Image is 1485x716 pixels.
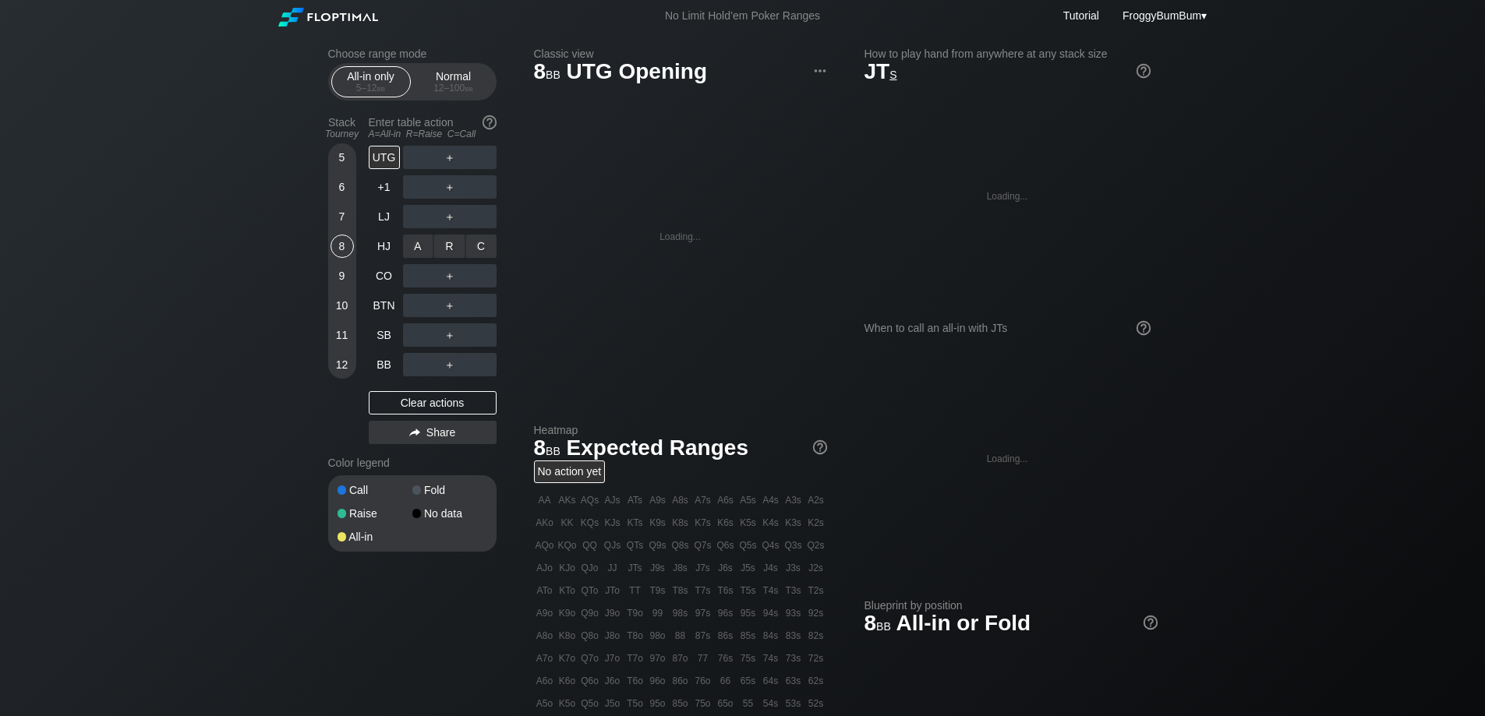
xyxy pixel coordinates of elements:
div: JTo [602,580,624,601]
div: T9s [647,580,669,601]
div: Q3s [783,534,804,556]
div: Q7o [579,647,601,669]
div: 87o [670,647,691,669]
div: 64s [760,670,782,692]
div: K6s [715,512,737,534]
div: CO [369,264,400,287]
div: J6o [602,670,624,692]
div: Q6s [715,534,737,556]
div: K7o [557,647,578,669]
div: K9s [647,512,669,534]
div: +1 [369,175,400,199]
div: Stack [322,110,362,146]
div: ＋ [403,235,497,258]
div: 83s [783,625,804,647]
div: KK [557,512,578,534]
div: Share [369,421,497,444]
div: 12 – 100 [421,83,486,93]
div: 66 [715,670,737,692]
span: 8 [862,612,893,637]
div: A7o [534,647,556,669]
div: ＋ [403,353,497,376]
span: bb [876,616,891,633]
div: ＋ [403,294,497,317]
div: 72s [805,647,827,669]
h2: Classic view [534,48,827,60]
div: R [434,235,465,258]
div: All-in only [335,67,407,97]
div: AQs [579,489,601,511]
div: 9 [331,264,354,287]
div: ATs [624,489,646,511]
span: bb [377,83,386,93]
div: K9o [557,602,578,624]
div: 55 [737,693,759,714]
div: T5s [737,580,759,601]
span: bb [546,65,560,82]
div: 65o [715,693,737,714]
div: 99 [647,602,669,624]
div: ＋ [403,264,497,287]
span: bb [546,441,560,458]
div: J5s [737,557,759,579]
div: A6o [534,670,556,692]
div: 10 [331,294,354,317]
h2: Heatmap [534,424,827,436]
div: T8s [670,580,691,601]
div: ＋ [403,146,497,169]
div: Fold [412,485,487,496]
div: 74s [760,647,782,669]
div: 87s [692,625,714,647]
img: help.32db89a4.svg [1135,62,1152,79]
div: JJ [602,557,624,579]
div: Call [338,485,412,496]
h2: How to play hand from anywhere at any stack size [864,48,1151,60]
span: FroggyBumBum [1123,9,1201,22]
div: J6s [715,557,737,579]
div: QQ [579,534,601,556]
div: 92s [805,602,827,624]
div: T7o [624,647,646,669]
div: Enter table action [369,110,497,146]
div: No action yet [534,460,606,483]
div: T5o [624,693,646,714]
img: help.32db89a4.svg [811,439,829,456]
div: ＋ [403,205,497,228]
div: 86s [715,625,737,647]
h1: Expected Ranges [534,435,827,460]
div: 88 [670,625,691,647]
div: A6s [715,489,737,511]
div: 7 [331,205,354,228]
div: JTs [624,557,646,579]
div: 65s [737,670,759,692]
div: T7s [692,580,714,601]
div: Q9s [647,534,669,556]
div: K5o [557,693,578,714]
div: Loading... [659,231,701,242]
div: Q8s [670,534,691,556]
div: A=All-in R=Raise C=Call [369,129,497,139]
div: J3s [783,557,804,579]
img: share.864f2f62.svg [409,429,420,437]
div: A2s [805,489,827,511]
div: Normal [418,67,490,97]
div: 82s [805,625,827,647]
div: T9o [624,602,646,624]
div: ＋ [403,175,497,199]
div: J5o [602,693,624,714]
div: A4s [760,489,782,511]
div: 54s [760,693,782,714]
div: A9s [647,489,669,511]
div: 6 [331,175,354,199]
div: A5o [534,693,556,714]
div: BTN [369,294,400,317]
div: A8s [670,489,691,511]
div: 97s [692,602,714,624]
div: J8o [602,625,624,647]
div: J8s [670,557,691,579]
div: 85s [737,625,759,647]
div: 77 [692,647,714,669]
div: 85o [670,693,691,714]
div: 8 [331,235,354,258]
div: TT [624,580,646,601]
